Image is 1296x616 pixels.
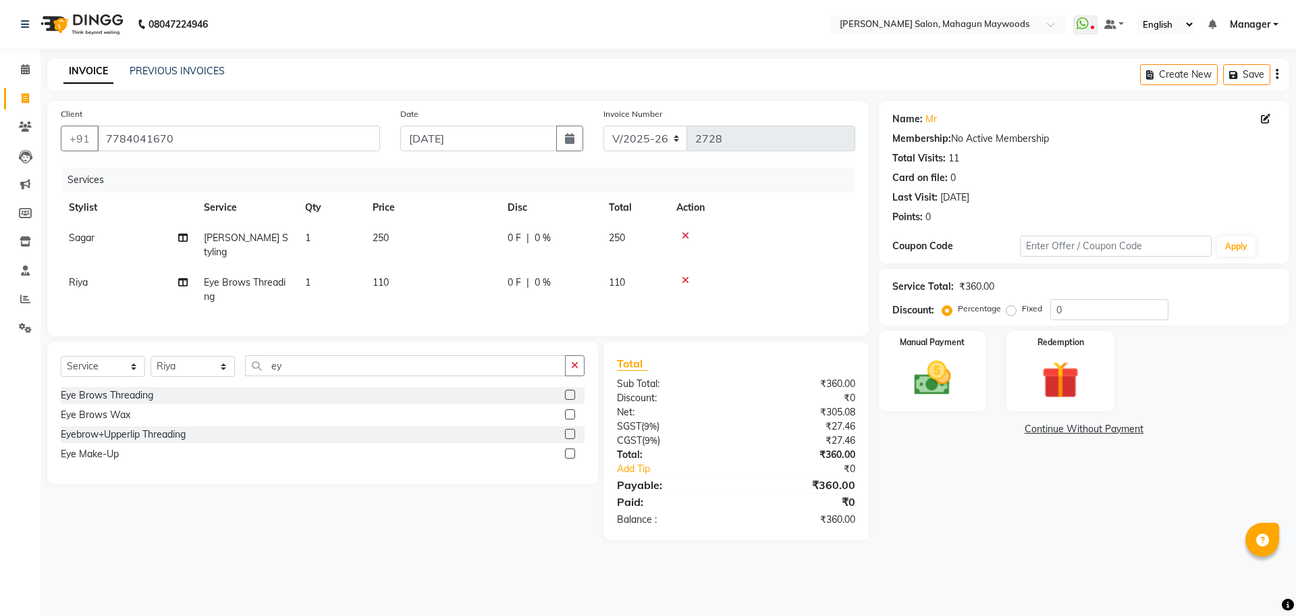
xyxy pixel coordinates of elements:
[736,391,865,405] div: ₹0
[892,210,923,224] div: Points:
[950,171,956,185] div: 0
[607,377,736,391] div: Sub Total:
[940,190,969,205] div: [DATE]
[245,355,566,376] input: Search or Scan
[892,151,946,165] div: Total Visits:
[892,190,938,205] div: Last Visit:
[736,434,865,448] div: ₹27.46
[526,276,529,290] span: |
[601,192,668,223] th: Total
[97,126,380,151] input: Search by Name/Mobile/Email/Code
[617,434,642,446] span: CGST
[508,276,521,290] span: 0 F
[607,477,736,493] div: Payable:
[607,462,757,476] a: Add Tip
[736,513,865,527] div: ₹360.00
[364,192,500,223] th: Price
[757,462,865,476] div: ₹0
[617,420,641,432] span: SGST
[1140,64,1218,85] button: Create New
[61,388,153,403] div: Eye Brows Threading
[1223,64,1270,85] button: Save
[925,112,937,126] a: Mr
[1230,18,1270,32] span: Manager
[204,276,286,303] span: Eye Brows Threading
[617,357,648,371] span: Total
[400,108,418,120] label: Date
[508,231,521,245] span: 0 F
[607,405,736,419] div: Net:
[61,108,82,120] label: Client
[148,5,208,43] b: 08047224946
[62,168,865,192] div: Services
[204,232,288,258] span: [PERSON_NAME] Styling
[892,303,934,317] div: Discount:
[61,428,186,442] div: Eyebrow+Upperlip Threading
[1020,236,1212,257] input: Enter Offer / Coupon Code
[61,408,130,422] div: Eye Brows Wax
[1217,236,1255,257] button: Apply
[305,232,310,244] span: 1
[305,276,310,288] span: 1
[736,405,865,419] div: ₹305.08
[892,171,948,185] div: Card on file:
[736,448,865,462] div: ₹360.00
[948,151,959,165] div: 11
[892,239,1020,253] div: Coupon Code
[63,59,113,84] a: INVOICE
[645,435,657,446] span: 9%
[736,477,865,493] div: ₹360.00
[900,336,965,349] label: Manual Payment
[1037,336,1084,349] label: Redemption
[736,494,865,510] div: ₹0
[607,434,736,448] div: ( )
[61,192,196,223] th: Stylist
[892,132,951,146] div: Membership:
[34,5,127,43] img: logo
[1030,357,1091,403] img: _gift.svg
[61,126,99,151] button: +91
[373,276,389,288] span: 110
[607,391,736,405] div: Discount:
[535,276,551,290] span: 0 %
[958,303,1001,315] label: Percentage
[373,232,389,244] span: 250
[61,447,119,461] div: Eye Make-Up
[130,65,225,77] a: PREVIOUS INVOICES
[959,280,994,294] div: ₹360.00
[668,192,855,223] th: Action
[902,357,963,400] img: _cash.svg
[196,192,297,223] th: Service
[736,419,865,434] div: ₹27.46
[69,232,94,244] span: Sagar
[607,448,736,462] div: Total:
[609,276,625,288] span: 110
[297,192,364,223] th: Qty
[607,494,736,510] div: Paid:
[644,421,657,432] span: 9%
[925,210,931,224] div: 0
[607,419,736,434] div: ( )
[892,132,1276,146] div: No Active Membership
[1022,303,1042,315] label: Fixed
[882,422,1287,436] a: Continue Without Payment
[535,231,551,245] span: 0 %
[736,377,865,391] div: ₹360.00
[609,232,625,244] span: 250
[607,513,736,527] div: Balance :
[892,112,923,126] div: Name:
[892,280,954,294] div: Service Total:
[526,231,529,245] span: |
[603,108,662,120] label: Invoice Number
[500,192,601,223] th: Disc
[69,276,88,288] span: Riya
